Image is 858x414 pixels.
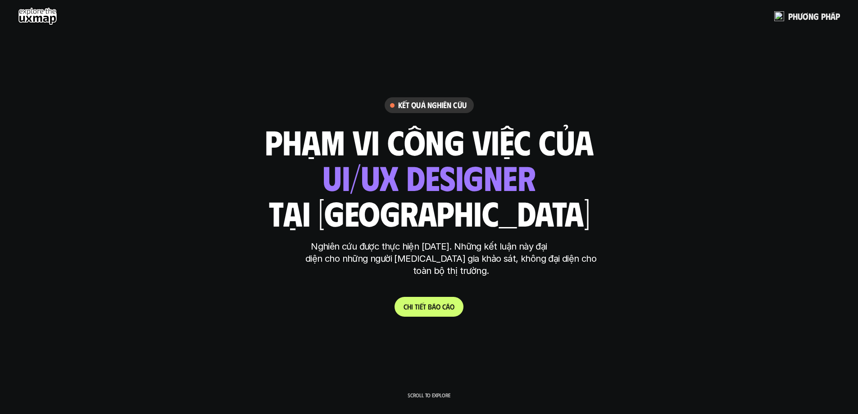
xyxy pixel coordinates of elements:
span: g [813,11,819,21]
span: t [423,302,426,311]
span: h [826,11,831,21]
span: h [407,302,411,311]
span: n [808,11,813,21]
span: o [436,302,440,311]
span: á [446,302,450,311]
p: Nghiên cứu được thực hiện [DATE]. Những kết luận này đại diện cho những người [MEDICAL_DATA] gia ... [260,241,598,277]
span: o [450,302,454,311]
span: p [788,11,793,21]
span: i [418,302,420,311]
span: C [404,302,407,311]
span: i [411,302,413,311]
a: phươngpháp [774,7,840,25]
span: á [831,11,835,21]
span: ế [420,302,423,311]
a: Chitiếtbáocáo [395,297,463,317]
span: b [428,302,432,311]
span: p [835,11,840,21]
span: c [442,302,446,311]
span: t [415,302,418,311]
span: ơ [803,11,808,21]
h6: Kết quả nghiên cứu [398,100,467,110]
span: á [432,302,436,311]
span: ư [798,11,803,21]
p: Scroll to explore [408,392,450,398]
span: p [821,11,826,21]
h1: phạm vi công việc của [265,123,594,160]
span: h [793,11,798,21]
h1: tại [GEOGRAPHIC_DATA] [268,194,590,232]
